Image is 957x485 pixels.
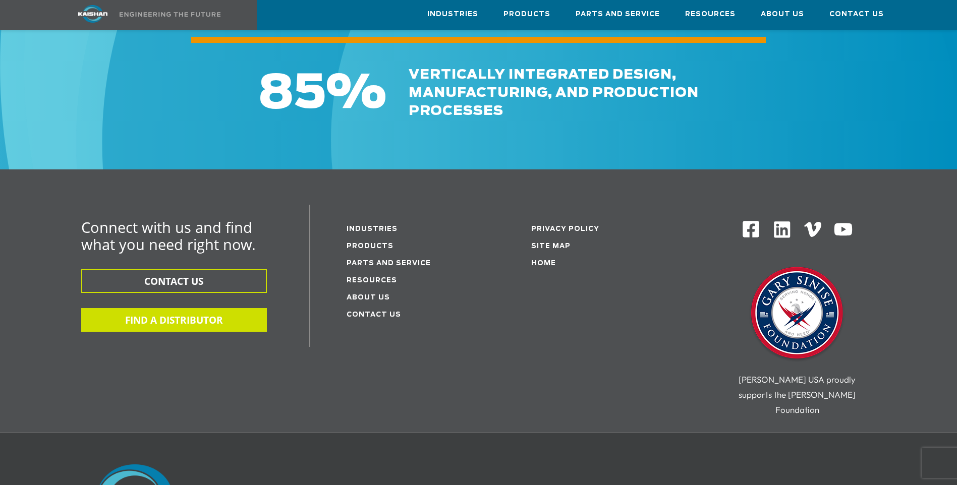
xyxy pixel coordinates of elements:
[833,220,853,239] img: Youtube
[347,226,398,232] a: Industries
[747,264,848,365] img: Gary Sinise Foundation
[761,1,804,28] a: About Us
[742,220,760,238] img: Facebook
[685,1,736,28] a: Resources
[347,312,401,318] a: Contact Us
[503,1,550,28] a: Products
[347,260,431,267] a: Parts and service
[347,277,397,284] a: Resources
[576,1,660,28] a: Parts and Service
[829,1,884,28] a: Contact Us
[409,68,699,117] span: vertically integrated design, manufacturing, and production processes
[81,269,267,293] button: CONTACT US
[531,243,571,250] a: Site Map
[81,217,256,254] span: Connect with us and find what you need right now.
[531,226,599,232] a: Privacy Policy
[804,222,821,236] img: Vimeo
[427,1,478,28] a: Industries
[81,308,267,332] button: FIND A DISTRIBUTOR
[347,243,393,250] a: Products
[55,5,131,23] img: kaishan logo
[739,374,856,415] span: [PERSON_NAME] USA proudly supports the [PERSON_NAME] Foundation
[685,9,736,20] span: Resources
[829,9,884,20] span: Contact Us
[761,9,804,20] span: About Us
[326,71,386,117] span: %
[531,260,556,267] a: Home
[503,9,550,20] span: Products
[347,294,390,301] a: About Us
[772,220,792,239] img: Linkedin
[427,9,478,20] span: Industries
[576,9,660,20] span: Parts and Service
[258,71,326,117] span: 85
[120,12,220,17] img: Engineering the future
